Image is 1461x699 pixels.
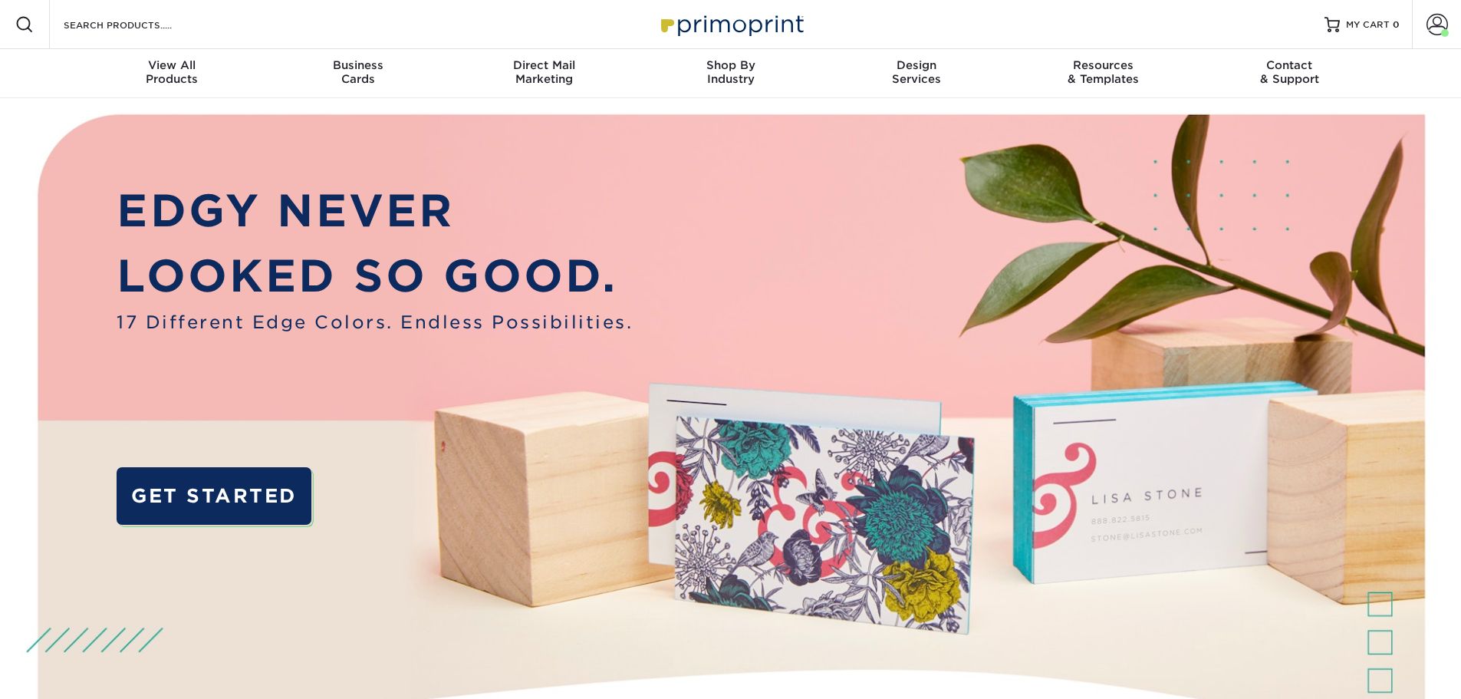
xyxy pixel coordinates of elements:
span: 17 Different Edge Colors. Endless Possibilities. [117,309,633,335]
p: LOOKED SO GOOD. [117,243,633,309]
a: DesignServices [824,49,1010,98]
div: Services [824,58,1010,86]
a: Resources& Templates [1010,49,1196,98]
span: Resources [1010,58,1196,72]
span: 0 [1393,19,1400,30]
span: Business [265,58,451,72]
span: Design [824,58,1010,72]
div: & Templates [1010,58,1196,86]
span: Contact [1196,58,1383,72]
p: EDGY NEVER [117,178,633,244]
div: Marketing [451,58,637,86]
a: View AllProducts [79,49,265,98]
a: GET STARTED [117,467,311,525]
a: Shop ByIndustry [637,49,824,98]
div: Products [79,58,265,86]
input: SEARCH PRODUCTS..... [62,15,212,34]
div: Industry [637,58,824,86]
img: Primoprint [654,8,808,41]
div: Cards [265,58,451,86]
span: Direct Mail [451,58,637,72]
span: View All [79,58,265,72]
a: Contact& Support [1196,49,1383,98]
a: BusinessCards [265,49,451,98]
a: Direct MailMarketing [451,49,637,98]
span: Shop By [637,58,824,72]
div: & Support [1196,58,1383,86]
span: MY CART [1346,18,1390,31]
